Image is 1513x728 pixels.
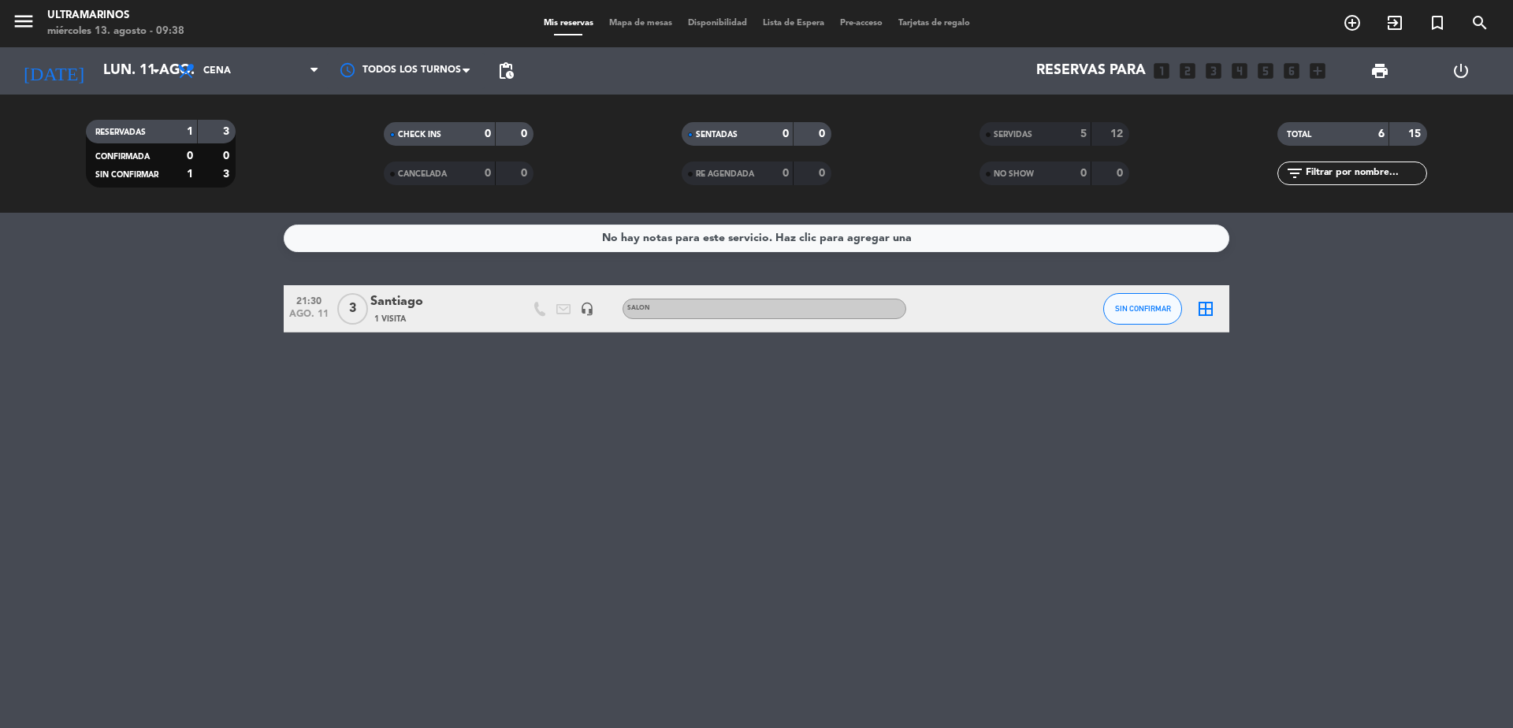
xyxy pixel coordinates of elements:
[398,131,441,139] span: CHECK INS
[496,61,515,80] span: pending_actions
[1378,128,1385,139] strong: 6
[223,150,232,162] strong: 0
[994,170,1034,178] span: NO SHOW
[696,170,754,178] span: RE AGENDADA
[580,302,594,316] i: headset_mic
[1370,61,1389,80] span: print
[370,292,504,312] div: Santiago
[1110,128,1126,139] strong: 12
[994,131,1032,139] span: SERVIDAS
[890,19,978,28] span: Tarjetas de regalo
[485,168,491,179] strong: 0
[95,153,150,161] span: CONFIRMADA
[337,293,368,325] span: 3
[12,54,95,88] i: [DATE]
[1255,61,1276,81] i: looks_5
[187,150,193,162] strong: 0
[602,229,912,247] div: No hay notas para este servicio. Haz clic para agregar una
[1080,168,1087,179] strong: 0
[1385,13,1404,32] i: exit_to_app
[1470,13,1489,32] i: search
[203,65,231,76] span: Cena
[1177,61,1198,81] i: looks_two
[1285,164,1304,183] i: filter_list
[536,19,601,28] span: Mis reservas
[47,24,184,39] div: miércoles 13. agosto - 09:38
[627,305,650,311] span: SALON
[223,126,232,137] strong: 3
[95,128,146,136] span: RESERVADAS
[485,128,491,139] strong: 0
[1428,13,1447,32] i: turned_in_not
[1203,61,1224,81] i: looks_3
[521,128,530,139] strong: 0
[1287,131,1311,139] span: TOTAL
[95,171,158,179] span: SIN CONFIRMAR
[147,61,165,80] i: arrow_drop_down
[1117,168,1126,179] strong: 0
[1115,304,1171,313] span: SIN CONFIRMAR
[47,8,184,24] div: Ultramarinos
[783,128,789,139] strong: 0
[521,168,530,179] strong: 0
[398,170,447,178] span: CANCELADA
[832,19,890,28] span: Pre-acceso
[680,19,755,28] span: Disponibilidad
[12,9,35,39] button: menu
[1151,61,1172,81] i: looks_one
[696,131,738,139] span: SENTADAS
[819,168,828,179] strong: 0
[289,309,329,327] span: ago. 11
[1080,128,1087,139] strong: 5
[289,291,329,309] span: 21:30
[1196,299,1215,318] i: border_all
[1408,128,1424,139] strong: 15
[223,169,232,180] strong: 3
[1307,61,1328,81] i: add_box
[819,128,828,139] strong: 0
[1343,13,1362,32] i: add_circle_outline
[601,19,680,28] span: Mapa de mesas
[1036,63,1146,79] span: Reservas para
[1103,293,1182,325] button: SIN CONFIRMAR
[374,313,406,325] span: 1 Visita
[1452,61,1470,80] i: power_settings_new
[187,169,193,180] strong: 1
[1420,47,1501,95] div: LOG OUT
[1281,61,1302,81] i: looks_6
[1229,61,1250,81] i: looks_4
[12,9,35,33] i: menu
[187,126,193,137] strong: 1
[755,19,832,28] span: Lista de Espera
[1304,165,1426,182] input: Filtrar por nombre...
[783,168,789,179] strong: 0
